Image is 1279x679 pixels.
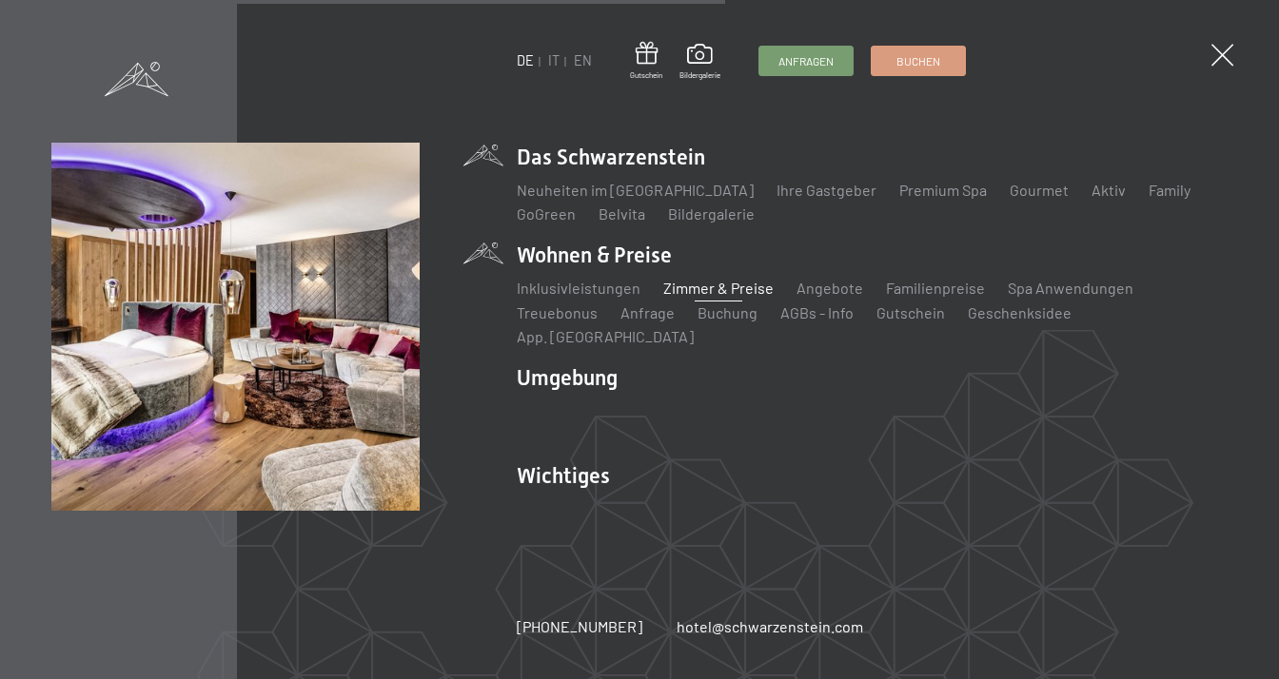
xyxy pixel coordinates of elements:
[517,181,754,199] a: Neuheiten im [GEOGRAPHIC_DATA]
[968,303,1072,321] a: Geschenksidee
[777,181,876,199] a: Ihre Gastgeber
[1092,181,1126,199] a: Aktiv
[517,616,642,637] a: [PHONE_NUMBER]
[517,617,642,635] span: [PHONE_NUMBER]
[517,52,534,68] a: DE
[876,303,945,321] a: Gutschein
[759,47,853,75] a: Anfragen
[574,52,592,68] a: EN
[517,279,640,297] a: Inklusivleistungen
[630,42,662,81] a: Gutschein
[797,279,863,297] a: Angebote
[899,181,987,199] a: Premium Spa
[517,327,694,345] a: App. [GEOGRAPHIC_DATA]
[677,616,863,637] a: hotel@schwarzenstein.com
[548,52,560,68] a: IT
[679,70,720,81] span: Bildergalerie
[517,303,598,321] a: Treuebonus
[517,204,576,223] a: GoGreen
[599,204,645,223] a: Belvita
[872,47,965,75] a: Buchen
[620,303,675,321] a: Anfrage
[698,303,758,321] a: Buchung
[780,303,854,321] a: AGBs - Info
[668,204,755,223] a: Bildergalerie
[1008,279,1133,297] a: Spa Anwendungen
[679,44,720,80] a: Bildergalerie
[1149,181,1190,199] a: Family
[896,53,940,69] span: Buchen
[630,70,662,81] span: Gutschein
[778,53,834,69] span: Anfragen
[1010,181,1069,199] a: Gourmet
[663,279,774,297] a: Zimmer & Preise
[886,279,985,297] a: Familienpreise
